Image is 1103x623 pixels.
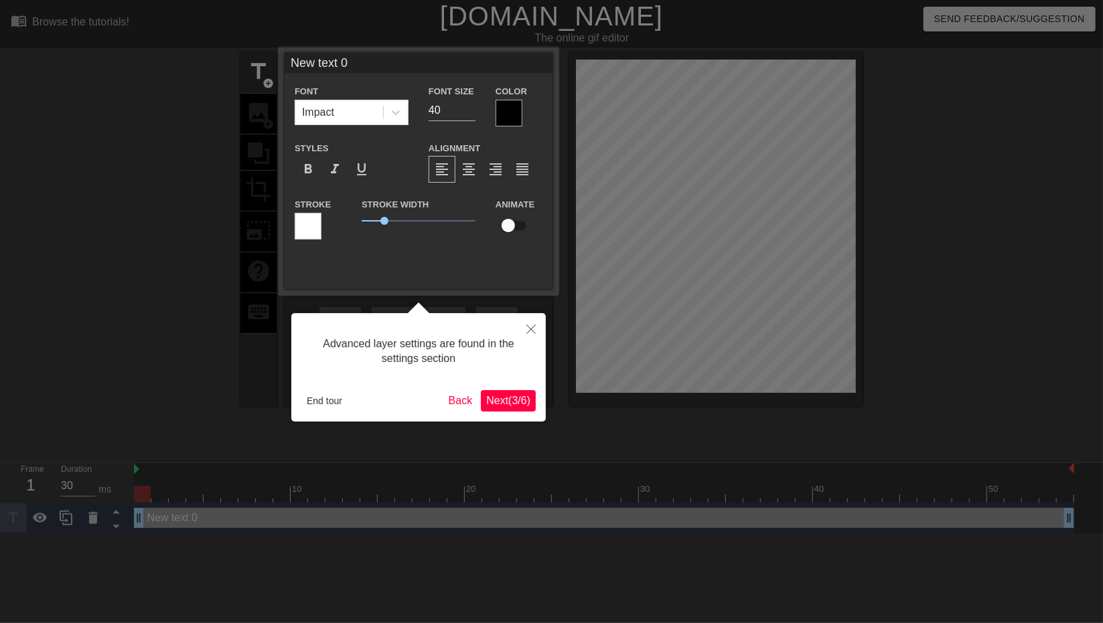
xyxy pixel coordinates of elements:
div: Advanced layer settings are found in the settings section [301,323,536,380]
span: Next ( 3 / 6 ) [486,395,530,406]
button: Back [443,390,478,412]
button: Next [481,390,536,412]
button: Close [516,313,546,344]
button: End tour [301,391,348,411]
